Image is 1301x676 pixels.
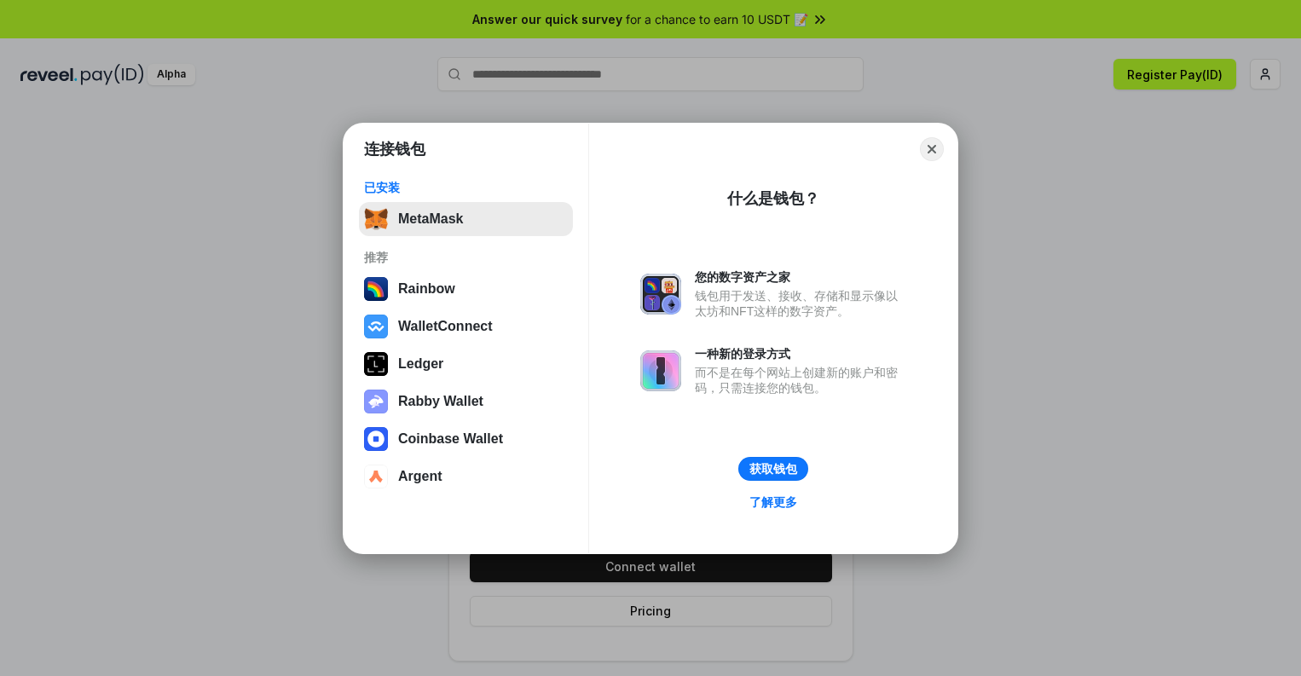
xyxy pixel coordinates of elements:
button: Coinbase Wallet [359,422,573,456]
div: 而不是在每个网站上创建新的账户和密码，只需连接您的钱包。 [695,365,906,396]
button: 获取钱包 [738,457,808,481]
button: Rabby Wallet [359,384,573,419]
button: MetaMask [359,202,573,236]
div: 钱包用于发送、接收、存储和显示像以太坊和NFT这样的数字资产。 [695,288,906,319]
div: 已安装 [364,180,568,195]
button: Close [920,137,944,161]
div: 了解更多 [749,494,797,510]
img: svg+xml,%3Csvg%20xmlns%3D%22http%3A%2F%2Fwww.w3.org%2F2000%2Fsvg%22%20width%3D%2228%22%20height%3... [364,352,388,376]
img: svg+xml,%3Csvg%20xmlns%3D%22http%3A%2F%2Fwww.w3.org%2F2000%2Fsvg%22%20fill%3D%22none%22%20viewBox... [640,274,681,315]
img: svg+xml,%3Csvg%20xmlns%3D%22http%3A%2F%2Fwww.w3.org%2F2000%2Fsvg%22%20fill%3D%22none%22%20viewBox... [364,390,388,413]
div: 推荐 [364,250,568,265]
button: Ledger [359,347,573,381]
div: Rabby Wallet [398,394,483,409]
img: svg+xml,%3Csvg%20width%3D%22120%22%20height%3D%22120%22%20viewBox%3D%220%200%20120%20120%22%20fil... [364,277,388,301]
img: svg+xml,%3Csvg%20width%3D%2228%22%20height%3D%2228%22%20viewBox%3D%220%200%2028%2028%22%20fill%3D... [364,315,388,338]
img: svg+xml,%3Csvg%20width%3D%2228%22%20height%3D%2228%22%20viewBox%3D%220%200%2028%2028%22%20fill%3D... [364,427,388,451]
img: svg+xml,%3Csvg%20width%3D%2228%22%20height%3D%2228%22%20viewBox%3D%220%200%2028%2028%22%20fill%3D... [364,465,388,488]
div: 获取钱包 [749,461,797,477]
div: Ledger [398,356,443,372]
div: Coinbase Wallet [398,431,503,447]
a: 了解更多 [739,491,807,513]
div: Rainbow [398,281,455,297]
div: WalletConnect [398,319,493,334]
button: Rainbow [359,272,573,306]
button: Argent [359,459,573,494]
h1: 连接钱包 [364,139,425,159]
div: 您的数字资产之家 [695,269,906,285]
img: svg+xml,%3Csvg%20fill%3D%22none%22%20height%3D%2233%22%20viewBox%3D%220%200%2035%2033%22%20width%... [364,207,388,231]
img: svg+xml,%3Csvg%20xmlns%3D%22http%3A%2F%2Fwww.w3.org%2F2000%2Fsvg%22%20fill%3D%22none%22%20viewBox... [640,350,681,391]
div: 什么是钱包？ [727,188,819,209]
div: Argent [398,469,442,484]
div: MetaMask [398,211,463,227]
button: WalletConnect [359,309,573,344]
div: 一种新的登录方式 [695,346,906,361]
